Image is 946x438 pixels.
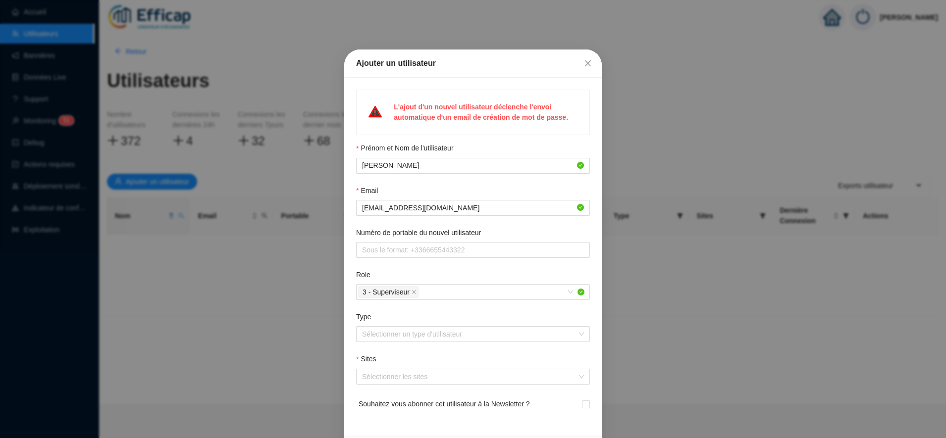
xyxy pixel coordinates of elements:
label: Numéro de portable du nouvel utilisateur [356,228,488,238]
button: Close [580,55,596,71]
strong: L'ajout d'un nouvel utilisateur déclenche l'envoi automatique d'un email de création de mot de pa... [394,103,568,121]
input: Prénom et Nom de l'utilisateur [362,160,575,171]
span: close [412,290,417,294]
label: Sites [356,354,383,364]
label: Prénom et Nom de l'utilisateur [356,143,460,153]
span: 3 - Superviseur [358,286,419,298]
span: warning [368,105,382,118]
input: Email [362,203,575,213]
input: Numéro de portable du nouvel utilisateur [362,245,582,255]
span: Fermer [580,59,596,67]
div: Ajouter un utilisateur [356,57,590,69]
span: close [584,59,592,67]
label: Type [356,312,378,322]
span: check-circle [578,289,584,295]
span: 3 - Superviseur [363,287,410,297]
label: Role [356,270,377,280]
label: Email [356,186,385,196]
span: Souhaitez vous abonner cet utilisateur à la Newsletter ? [359,399,530,422]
